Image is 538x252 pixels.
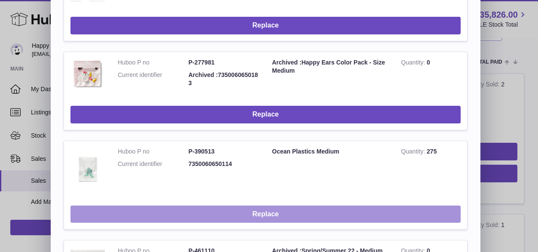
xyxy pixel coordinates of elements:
td: Ocean Plastics Medium [266,141,394,199]
dd: P-390513 [189,148,260,156]
dt: Huboo P no [118,148,189,156]
dd: Archived :7350060650183 [189,71,260,87]
td: 0 [394,52,467,99]
strong: Quantity [401,59,427,68]
button: Replace [70,106,461,123]
dd: 7350060650114 [189,160,260,168]
dt: Current identifier [118,160,189,168]
button: Replace [70,17,461,34]
dt: Current identifier [118,71,189,87]
dd: P-277981 [189,58,260,67]
img: Ocean Plastics Medium [70,148,105,191]
td: Archived :Happy Ears Color Pack - Size Medium [266,52,394,99]
td: 275 [394,141,467,199]
img: Archived :Happy Ears Color Pack - Size Medium [70,58,105,91]
dt: Huboo P no [118,58,189,67]
button: Replace [70,206,461,223]
strong: Quantity [401,148,427,157]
